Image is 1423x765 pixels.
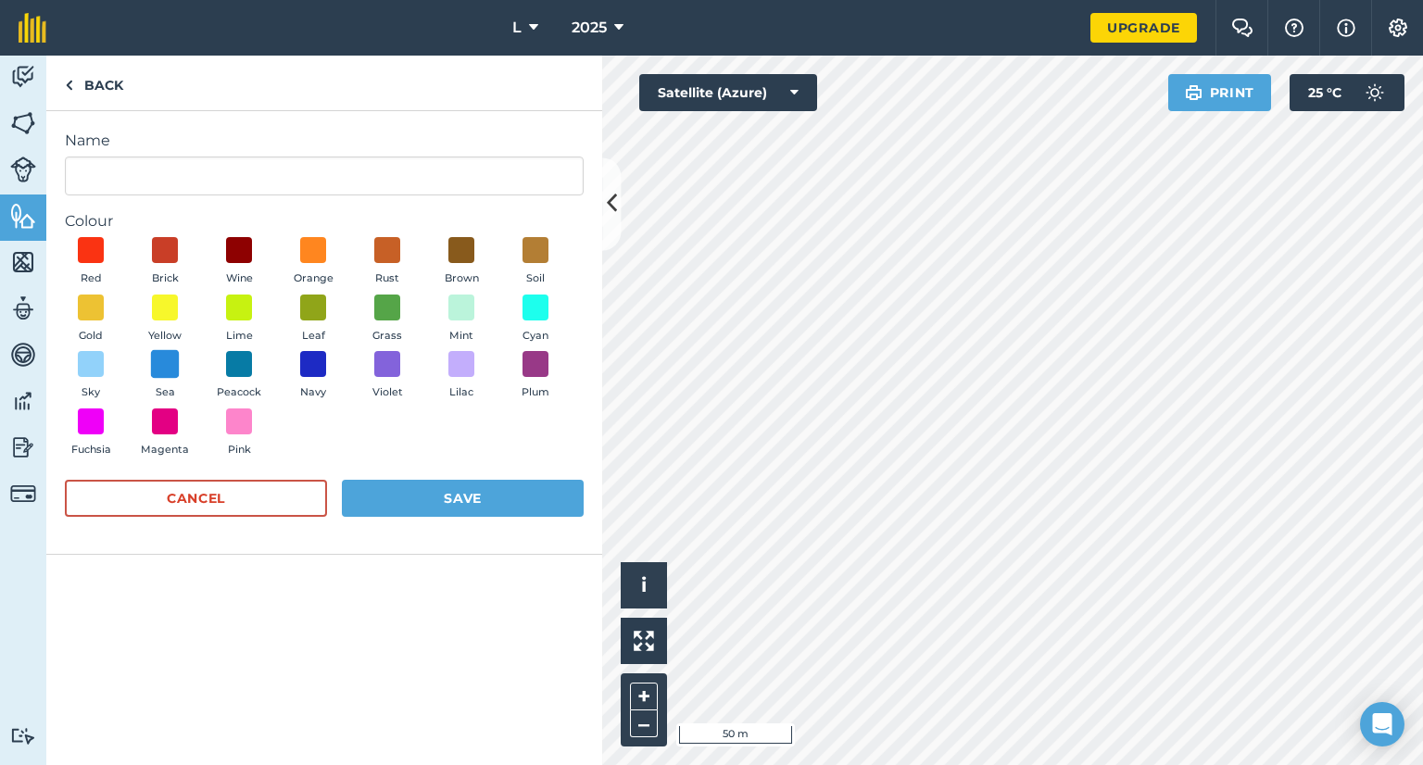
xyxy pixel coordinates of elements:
[79,328,103,345] span: Gold
[71,442,111,458] span: Fuchsia
[226,328,253,345] span: Lime
[445,270,479,287] span: Brown
[523,328,548,345] span: Cyan
[139,237,191,287] button: Brick
[372,384,403,401] span: Violet
[361,237,413,287] button: Rust
[510,237,561,287] button: Soil
[82,384,100,401] span: Sky
[526,270,545,287] span: Soil
[213,408,265,458] button: Pink
[10,202,36,230] img: svg+xml;base64,PHN2ZyB4bWxucz0iaHR0cDovL3d3dy53My5vcmcvMjAwMC9zdmciIHdpZHRoPSI1NiIgaGVpZ2h0PSI2MC...
[361,351,413,401] button: Violet
[213,295,265,345] button: Lime
[10,248,36,276] img: svg+xml;base64,PHN2ZyB4bWxucz0iaHR0cDovL3d3dy53My5vcmcvMjAwMC9zdmciIHdpZHRoPSI1NiIgaGVpZ2h0PSI2MC...
[10,387,36,415] img: svg+xml;base64,PD94bWwgdmVyc2lvbj0iMS4wIiBlbmNvZGluZz0idXRmLTgiPz4KPCEtLSBHZW5lcmF0b3I6IEFkb2JlIE...
[65,130,584,152] label: Name
[522,384,549,401] span: Plum
[65,408,117,458] button: Fuchsia
[300,384,326,401] span: Navy
[512,17,522,39] span: L
[287,237,339,287] button: Orange
[1231,19,1253,37] img: Two speech bubbles overlapping with the left bubble in the forefront
[1090,13,1197,43] a: Upgrade
[10,63,36,91] img: svg+xml;base64,PD94bWwgdmVyc2lvbj0iMS4wIiBlbmNvZGluZz0idXRmLTgiPz4KPCEtLSBHZW5lcmF0b3I6IEFkb2JlIE...
[294,270,334,287] span: Orange
[10,341,36,369] img: svg+xml;base64,PD94bWwgdmVyc2lvbj0iMS4wIiBlbmNvZGluZz0idXRmLTgiPz4KPCEtLSBHZW5lcmF0b3I6IEFkb2JlIE...
[630,710,658,737] button: –
[10,157,36,182] img: svg+xml;base64,PD94bWwgdmVyc2lvbj0iMS4wIiBlbmNvZGluZz0idXRmLTgiPz4KPCEtLSBHZW5lcmF0b3I6IEFkb2JlIE...
[435,351,487,401] button: Lilac
[1360,702,1404,746] div: Open Intercom Messenger
[1387,19,1409,37] img: A cog icon
[449,384,473,401] span: Lilac
[213,237,265,287] button: Wine
[1308,74,1341,111] span: 25 ° C
[1168,74,1272,111] button: Print
[65,295,117,345] button: Gold
[342,480,584,517] button: Save
[139,295,191,345] button: Yellow
[228,442,251,458] span: Pink
[226,270,253,287] span: Wine
[639,74,817,111] button: Satellite (Azure)
[139,351,191,401] button: Sea
[217,384,261,401] span: Peacock
[152,270,179,287] span: Brick
[10,727,36,745] img: svg+xml;base64,PD94bWwgdmVyc2lvbj0iMS4wIiBlbmNvZGluZz0idXRmLTgiPz4KPCEtLSBHZW5lcmF0b3I6IEFkb2JlIE...
[213,351,265,401] button: Peacock
[81,270,102,287] span: Red
[65,74,73,96] img: svg+xml;base64,PHN2ZyB4bWxucz0iaHR0cDovL3d3dy53My5vcmcvMjAwMC9zdmciIHdpZHRoPSI5IiBoZWlnaHQ9IjI0Ii...
[10,295,36,322] img: svg+xml;base64,PD94bWwgdmVyc2lvbj0iMS4wIiBlbmNvZGluZz0idXRmLTgiPz4KPCEtLSBHZW5lcmF0b3I6IEFkb2JlIE...
[1356,74,1393,111] img: svg+xml;base64,PD94bWwgdmVyc2lvbj0iMS4wIiBlbmNvZGluZz0idXRmLTgiPz4KPCEtLSBHZW5lcmF0b3I6IEFkb2JlIE...
[287,295,339,345] button: Leaf
[449,328,473,345] span: Mint
[10,109,36,137] img: svg+xml;base64,PHN2ZyB4bWxucz0iaHR0cDovL3d3dy53My5vcmcvMjAwMC9zdmciIHdpZHRoPSI1NiIgaGVpZ2h0PSI2MC...
[148,328,182,345] span: Yellow
[10,481,36,507] img: svg+xml;base64,PD94bWwgdmVyc2lvbj0iMS4wIiBlbmNvZGluZz0idXRmLTgiPz4KPCEtLSBHZW5lcmF0b3I6IEFkb2JlIE...
[19,13,46,43] img: fieldmargin Logo
[10,433,36,461] img: svg+xml;base64,PD94bWwgdmVyc2lvbj0iMS4wIiBlbmNvZGluZz0idXRmLTgiPz4KPCEtLSBHZW5lcmF0b3I6IEFkb2JlIE...
[435,237,487,287] button: Brown
[139,408,191,458] button: Magenta
[65,210,584,232] label: Colour
[510,295,561,345] button: Cyan
[641,573,647,596] span: i
[156,384,175,401] span: Sea
[1290,74,1404,111] button: 25 °C
[46,56,142,110] a: Back
[372,328,402,345] span: Grass
[1283,19,1305,37] img: A question mark icon
[435,295,487,345] button: Mint
[1185,82,1203,104] img: svg+xml;base64,PHN2ZyB4bWxucz0iaHR0cDovL3d3dy53My5vcmcvMjAwMC9zdmciIHdpZHRoPSIxOSIgaGVpZ2h0PSIyNC...
[65,351,117,401] button: Sky
[302,328,325,345] span: Leaf
[634,631,654,651] img: Four arrows, one pointing top left, one top right, one bottom right and the last bottom left
[65,480,327,517] button: Cancel
[65,237,117,287] button: Red
[510,351,561,401] button: Plum
[572,17,607,39] span: 2025
[375,270,399,287] span: Rust
[621,562,667,608] button: i
[630,683,658,710] button: +
[141,442,189,458] span: Magenta
[287,351,339,401] button: Navy
[1337,17,1355,39] img: svg+xml;base64,PHN2ZyB4bWxucz0iaHR0cDovL3d3dy53My5vcmcvMjAwMC9zdmciIHdpZHRoPSIxNyIgaGVpZ2h0PSIxNy...
[361,295,413,345] button: Grass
